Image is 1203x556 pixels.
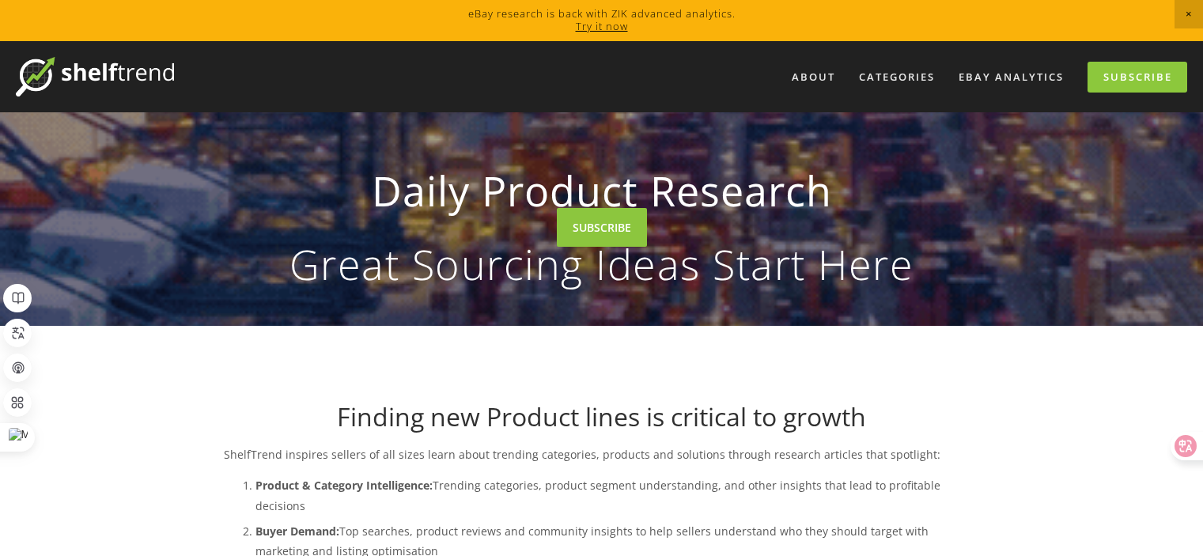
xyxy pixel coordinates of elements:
[557,208,647,247] a: SUBSCRIBE
[576,19,628,33] a: Try it now
[255,475,980,515] p: Trending categories, product segment understanding, and other insights that lead to profitable de...
[249,153,955,228] strong: Daily Product Research
[948,64,1074,90] a: eBay Analytics
[255,524,339,539] strong: Buyer Demand:
[781,64,846,90] a: About
[255,478,433,493] strong: Product & Category Intelligence:
[249,244,955,285] p: Great Sourcing Ideas Start Here
[16,57,174,96] img: ShelfTrend
[849,64,945,90] div: Categories
[224,402,980,432] h1: Finding new Product lines is critical to growth
[1088,62,1187,93] a: Subscribe
[224,444,980,464] p: ShelfTrend inspires sellers of all sizes learn about trending categories, products and solutions ...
